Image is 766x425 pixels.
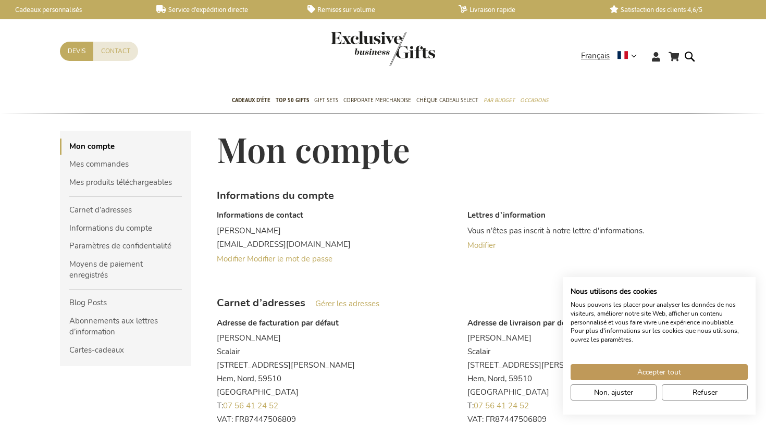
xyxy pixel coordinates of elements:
span: TOP 50 Gifts [276,95,309,106]
a: Satisfaction des clients 4,6/5 [610,5,744,14]
a: Mes produits téléchargeables [60,174,191,191]
a: Informations du compte [60,220,191,236]
a: Moyens de paiement enregistrés [60,256,191,284]
a: Gérer les adresses [315,298,379,309]
img: Exclusive Business gifts logo [331,31,435,66]
h2: Nous utilisons des cookies [571,287,748,296]
span: Non, ajuster [594,387,633,398]
a: Cartes-cadeaux [60,342,191,358]
span: Gift Sets [314,95,338,106]
p: Nous pouvons les placer pour analyser les données de nos visiteurs, améliorer notre site Web, aff... [571,301,748,344]
a: Contact [93,42,138,61]
span: Par budget [484,95,515,106]
a: Carnet d’adresses [60,202,191,218]
button: Ajustez les préférences de cookie [571,384,657,401]
span: Informations de contact [217,210,303,220]
strong: Carnet d’adresses [217,296,305,310]
span: Adresse de facturation par défaut [217,318,339,328]
a: 07 56 41 24 52 [474,401,529,411]
span: Accepter tout [637,367,681,378]
p: [PERSON_NAME] [EMAIL_ADDRESS][DOMAIN_NAME] [217,224,455,251]
div: Français [581,50,644,62]
a: store logo [331,31,383,66]
span: Occasions [520,95,548,106]
a: Modifier [467,240,496,251]
a: Modifier le mot de passe [247,254,332,264]
button: Refuser tous les cookies [662,384,748,401]
span: Refuser [693,387,718,398]
a: Mes commandes [60,156,191,172]
a: Abonnements aux lettres d’information [60,313,191,341]
strong: Informations du compte [217,189,334,203]
a: 07 56 41 24 52 [223,401,278,411]
a: Devis [60,42,93,61]
strong: Mon compte [60,139,191,155]
a: Cadeaux personnalisés [5,5,140,14]
span: Mon compte [217,127,410,171]
span: Chèque Cadeau Select [416,95,478,106]
span: Français [581,50,610,62]
p: Vous n'êtes pas inscrit à notre lettre d'informations. [467,224,706,238]
span: Lettres d’information [467,210,546,220]
span: Modifier [217,254,245,264]
a: Service d'expédition directe [156,5,291,14]
span: Cadeaux D'Éte [232,95,270,106]
span: Corporate Merchandise [343,95,411,106]
a: Modifier [217,254,247,264]
button: Accepter tous les cookies [571,364,748,380]
span: Adresse de livraison par défaut [467,318,580,328]
a: Livraison rapide [459,5,593,14]
a: Paramètres de confidentialité [60,238,191,254]
a: Blog Posts [60,295,191,311]
a: Remises sur volume [307,5,442,14]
